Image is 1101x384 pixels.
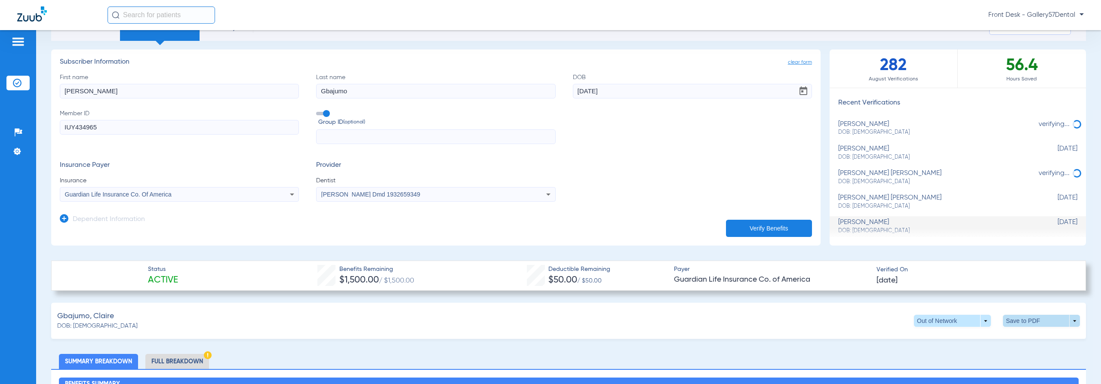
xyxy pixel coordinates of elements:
[145,354,209,369] li: Full Breakdown
[60,84,299,98] input: First name
[316,73,555,98] label: Last name
[59,354,138,369] li: Summary Breakdown
[838,227,1034,235] span: DOB: [DEMOGRAPHIC_DATA]
[1034,218,1077,234] span: [DATE]
[548,265,610,274] span: Deductible Remaining
[57,322,138,331] span: DOB: [DEMOGRAPHIC_DATA]
[1039,170,1070,177] span: verifying...
[838,154,1034,161] span: DOB: [DEMOGRAPHIC_DATA]
[60,58,812,67] h3: Subscriber Information
[838,203,1034,210] span: DOB: [DEMOGRAPHIC_DATA]
[204,351,212,359] img: Hazard
[11,37,25,47] img: hamburger-icon
[57,311,114,322] span: Gbajumo, Claire
[1039,121,1070,128] span: verifying...
[876,265,1072,274] span: Verified On
[60,176,299,185] span: Insurance
[318,118,555,127] span: Group ID
[838,194,1034,210] div: [PERSON_NAME] [PERSON_NAME]
[339,276,379,285] span: $1,500.00
[339,265,414,274] span: Benefits Remaining
[674,265,869,274] span: Payer
[830,75,957,83] span: August Verifications
[830,49,958,88] div: 282
[726,220,812,237] button: Verify Benefits
[60,161,299,170] h3: Insurance Payer
[316,84,555,98] input: Last name
[65,191,172,198] span: Guardian Life Insurance Co. Of America
[876,275,898,286] span: [DATE]
[573,73,812,98] label: DOB
[73,215,145,224] h3: Dependent Information
[838,120,1034,136] div: [PERSON_NAME]
[148,265,178,274] span: Status
[958,75,1086,83] span: Hours Saved
[148,274,178,286] span: Active
[60,109,299,144] label: Member ID
[958,49,1086,88] div: 56.4
[674,274,869,285] span: Guardian Life Insurance Co. of America
[108,6,215,24] input: Search for patients
[343,118,365,127] small: (optional)
[1034,194,1077,210] span: [DATE]
[321,191,420,198] span: [PERSON_NAME] Dmd 1932659349
[1058,343,1101,384] iframe: Chat Widget
[60,120,299,135] input: Member ID
[1003,315,1080,327] button: Save to PDF
[788,58,812,67] span: clear form
[1034,145,1077,161] span: [DATE]
[838,169,1034,185] div: [PERSON_NAME] [PERSON_NAME]
[838,178,1034,186] span: DOB: [DEMOGRAPHIC_DATA]
[60,73,299,98] label: First name
[17,6,47,22] img: Zuub Logo
[316,161,555,170] h3: Provider
[112,11,120,19] img: Search Icon
[316,176,555,185] span: Dentist
[838,218,1034,234] div: [PERSON_NAME]
[548,276,577,285] span: $50.00
[379,277,414,284] span: / $1,500.00
[577,278,602,284] span: / $50.00
[838,129,1034,136] span: DOB: [DEMOGRAPHIC_DATA]
[830,99,1086,108] h3: Recent Verifications
[914,315,991,327] button: Out of Network
[795,83,812,100] button: Open calendar
[838,145,1034,161] div: [PERSON_NAME]
[988,11,1084,19] span: Front Desk - Gallery57Dental
[573,84,812,98] input: DOBOpen calendar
